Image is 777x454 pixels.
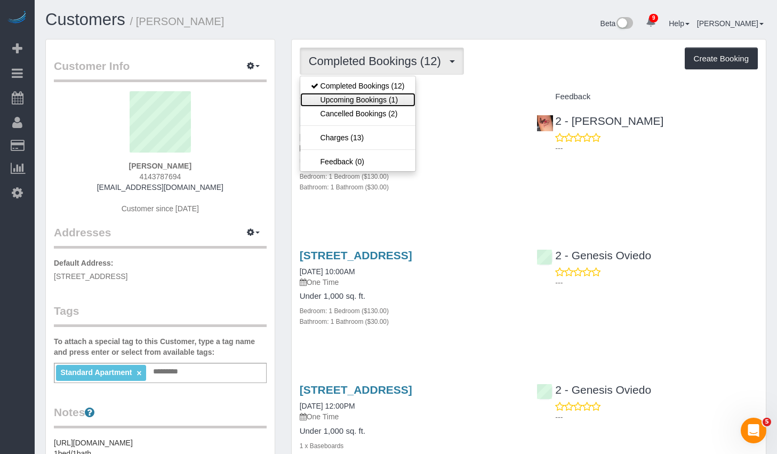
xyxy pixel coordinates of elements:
p: One Time [300,277,521,288]
a: [DATE] 10:00AM [300,267,355,276]
a: 2 - Genesis Oviedo [536,384,651,396]
a: [DATE] 12:00PM [300,402,355,410]
a: Beta [600,19,634,28]
span: Completed Bookings (12) [309,54,446,68]
a: 2 - [PERSON_NAME] [536,115,663,127]
small: Bathroom: 1 Bathroom ($30.00) [300,318,389,325]
p: --- [555,143,758,154]
a: Cancelled Bookings (2) [300,107,415,121]
span: Standard Apartment [60,368,132,377]
a: 9 [640,11,661,34]
img: New interface [615,17,633,31]
a: Help [669,19,690,28]
legend: Customer Info [54,58,267,82]
label: Default Address: [54,258,114,268]
span: Customer since [DATE] [122,204,199,213]
button: Completed Bookings (12) [300,47,464,75]
small: Bedroom: 1 Bedroom ($130.00) [300,307,389,315]
small: 1 x Baseboards [300,442,344,450]
img: Automaid Logo [6,11,28,26]
p: --- [555,277,758,288]
small: Bathroom: 1 Bathroom ($30.00) [300,184,389,191]
span: 5 [763,418,771,426]
a: Upcoming Bookings (1) [300,93,415,107]
a: [EMAIL_ADDRESS][DOMAIN_NAME] [97,183,223,192]
button: Create Booking [685,47,758,70]
a: Customers [45,10,125,29]
a: Completed Bookings (12) [300,79,415,93]
a: Charges (13) [300,131,415,145]
legend: Notes [54,404,267,428]
h4: Feedback [536,92,758,101]
a: [PERSON_NAME] [697,19,764,28]
span: 4143787694 [139,172,181,181]
label: To attach a special tag to this Customer, type a tag name and press enter or select from availabl... [54,336,267,357]
a: × [137,369,141,378]
a: 2 - Genesis Oviedo [536,249,651,261]
a: Feedback (0) [300,155,415,169]
span: 9 [649,14,658,22]
strong: [PERSON_NAME] [129,162,191,170]
p: One Time [300,411,521,422]
a: [STREET_ADDRESS] [300,384,412,396]
span: [STREET_ADDRESS] [54,272,127,281]
h4: Under 1,000 sq. ft. [300,292,521,301]
small: Bedroom: 1 Bedroom ($130.00) [300,173,389,180]
small: / [PERSON_NAME] [130,15,225,27]
a: [STREET_ADDRESS] [300,249,412,261]
h4: Under 1,000 sq. ft. [300,427,521,436]
p: --- [555,412,758,423]
legend: Tags [54,303,267,327]
img: 2 - Liz Febles [537,115,553,131]
iframe: Intercom live chat [741,418,766,443]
